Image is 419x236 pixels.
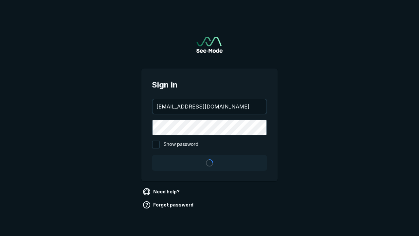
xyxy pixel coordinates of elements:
span: Show password [164,141,198,148]
input: your@email.com [153,99,266,114]
img: See-Mode Logo [196,37,223,53]
a: Need help? [141,187,182,197]
a: Forgot password [141,200,196,210]
span: Sign in [152,79,267,91]
a: Go to sign in [196,37,223,53]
